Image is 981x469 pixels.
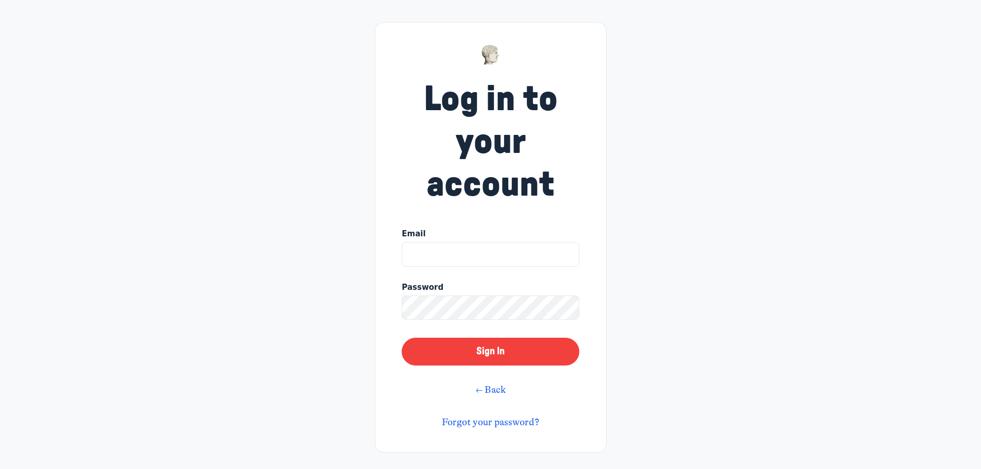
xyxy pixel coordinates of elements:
[402,78,579,206] h1: Log in to your account
[402,228,425,240] span: Email
[476,384,506,395] a: ← Back
[481,45,500,65] img: Museums as Progress
[442,416,539,428] a: Forgot your password?
[402,338,579,366] button: Sign In
[402,282,443,293] span: Password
